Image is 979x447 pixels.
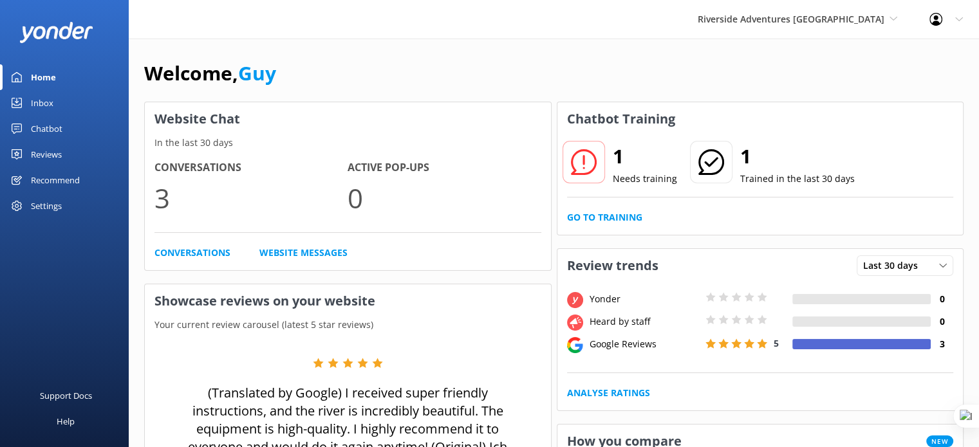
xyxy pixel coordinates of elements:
h4: Conversations [154,160,348,176]
div: Help [57,408,75,434]
span: New [926,435,953,447]
div: Recommend [31,167,80,193]
a: Go to Training [567,210,642,224]
span: Riverside Adventures [GEOGRAPHIC_DATA] [698,13,884,25]
p: Your current review carousel (latest 5 star reviews) [145,318,551,332]
a: Website Messages [259,246,348,260]
p: Needs training [613,172,677,186]
a: Analyse Ratings [567,386,650,400]
p: 0 [348,176,541,219]
h2: 1 [613,141,677,172]
div: Settings [31,193,62,219]
h2: 1 [740,141,855,172]
p: In the last 30 days [145,136,551,150]
a: Guy [238,60,276,86]
div: Heard by staff [586,315,702,329]
a: Conversations [154,246,230,260]
div: Inbox [31,90,53,116]
h4: 3 [931,337,953,351]
span: Last 30 days [863,259,926,273]
div: Support Docs [40,383,92,408]
img: yonder-white-logo.png [19,22,93,43]
div: Chatbot [31,116,62,141]
h4: Active Pop-ups [348,160,541,176]
h4: 0 [931,292,953,306]
h3: Chatbot Training [557,102,685,136]
div: Google Reviews [586,337,702,351]
span: 5 [774,337,779,349]
div: Reviews [31,141,62,167]
p: Trained in the last 30 days [740,172,855,186]
h1: Welcome, [144,58,276,89]
h3: Review trends [557,249,668,282]
div: Yonder [586,292,702,306]
p: 3 [154,176,348,219]
h3: Showcase reviews on your website [145,284,551,318]
h3: Website Chat [145,102,551,136]
h4: 0 [931,315,953,329]
div: Home [31,64,56,90]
